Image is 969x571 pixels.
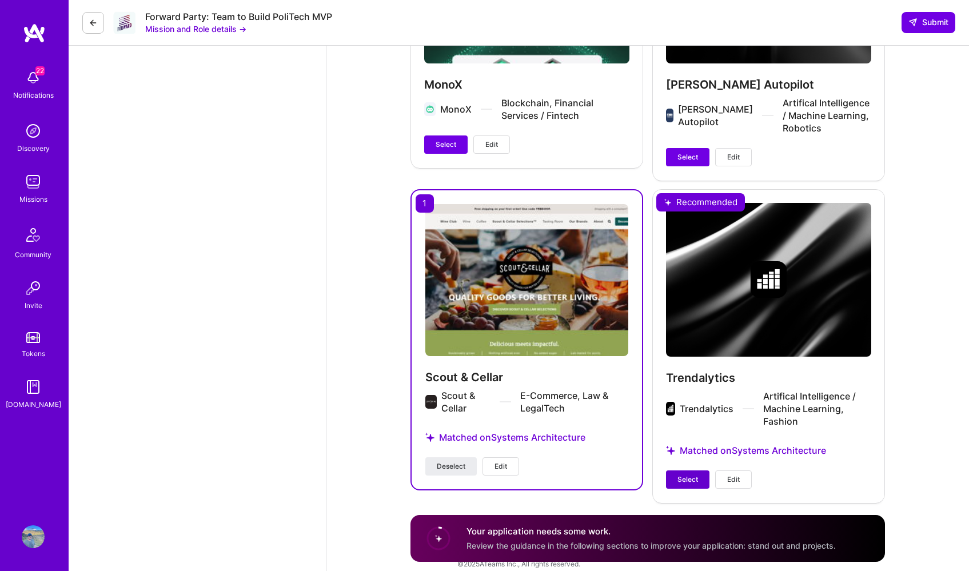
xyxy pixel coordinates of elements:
button: Select [424,135,468,154]
button: Select [666,470,709,489]
img: divider [500,401,511,402]
i: icon StarsPurple [425,433,434,442]
span: Deselect [437,461,465,472]
button: Submit [902,12,955,33]
img: logo [23,23,46,43]
div: Scout & Cellar E-Commerce, Law & LegalTech [441,389,628,414]
button: Edit [482,457,519,476]
img: Company logo [425,395,437,409]
img: bell [22,66,45,89]
span: Edit [485,139,498,150]
img: Scout & Cellar [425,204,628,356]
div: Matched on Systems Architecture [425,418,628,457]
div: Tokens [22,348,45,360]
h4: Your application needs some work. [466,525,836,537]
i: icon SendLight [908,18,918,27]
i: icon LeftArrowDark [89,18,98,27]
img: discovery [22,119,45,142]
button: Mission and Role details → [145,23,246,35]
img: Invite [22,277,45,300]
img: teamwork [22,170,45,193]
div: Invite [25,300,42,312]
button: Deselect [425,457,477,476]
span: Select [436,139,456,150]
span: Edit [727,152,740,162]
img: tokens [26,332,40,343]
div: Notifications [13,89,54,101]
span: Select [677,474,698,485]
button: Select [666,148,709,166]
button: Edit [473,135,510,154]
span: Submit [908,17,948,28]
div: Missions [19,193,47,205]
button: Edit [715,148,752,166]
img: Community [19,221,47,249]
div: [DOMAIN_NAME] [6,398,61,410]
div: Community [15,249,51,261]
img: User Avatar [22,525,45,548]
div: Forward Party: Team to Build PoliTech MVP [145,11,332,23]
span: Review the guidance in the following sections to improve your application: stand out and projects. [466,541,836,550]
span: 22 [35,66,45,75]
span: Edit [495,461,507,472]
h4: Scout & Cellar [425,370,628,385]
span: Select [677,152,698,162]
img: Company Logo [113,11,136,34]
span: Edit [727,474,740,485]
a: User Avatar [19,525,47,548]
div: Discovery [17,142,50,154]
button: Edit [715,470,752,489]
img: guide book [22,376,45,398]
